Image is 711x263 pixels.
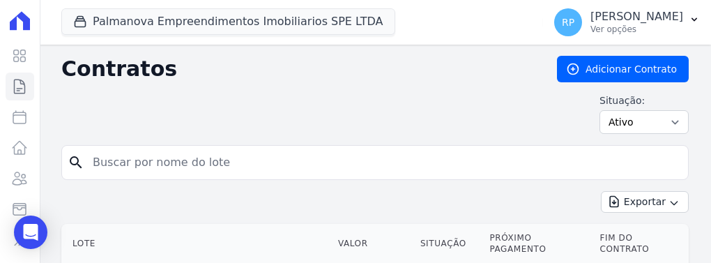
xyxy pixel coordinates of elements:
[543,3,711,42] button: RP [PERSON_NAME] Ver opções
[601,191,689,213] button: Exportar
[590,24,683,35] p: Ver opções
[61,57,535,82] h2: Contratos
[590,10,683,24] p: [PERSON_NAME]
[84,149,682,176] input: Buscar por nome do lote
[68,154,84,171] i: search
[562,17,574,27] span: RP
[61,8,395,35] button: Palmanova Empreendimentos Imobiliarios SPE LTDA
[557,56,689,82] a: Adicionar Contrato
[599,93,689,107] label: Situação:
[14,216,47,249] div: Open Intercom Messenger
